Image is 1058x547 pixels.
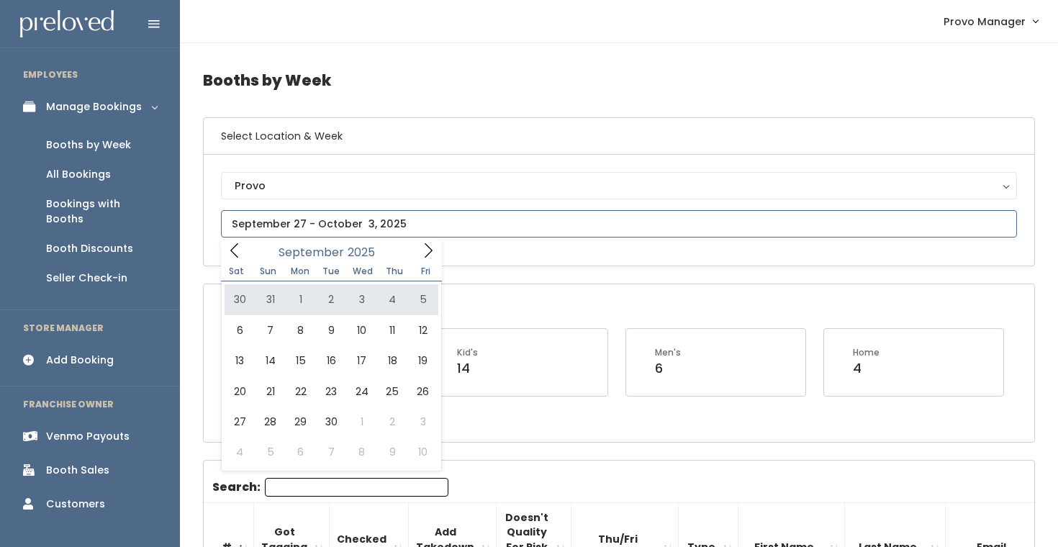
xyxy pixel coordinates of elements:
span: September 7, 2025 [255,315,285,345]
span: September 18, 2025 [377,345,407,376]
span: Sun [253,267,284,276]
span: August 30, 2025 [225,284,255,315]
span: September 4, 2025 [377,284,407,315]
span: September 24, 2025 [347,376,377,407]
input: Search: [265,478,448,497]
span: Wed [347,267,379,276]
input: September 27 - October 3, 2025 [221,210,1017,238]
span: Sat [221,267,253,276]
img: preloved logo [20,10,114,38]
button: Provo [221,172,1017,199]
span: September 22, 2025 [286,376,316,407]
span: September 17, 2025 [347,345,377,376]
span: October 6, 2025 [286,437,316,467]
div: 14 [457,359,478,378]
div: Seller Check-in [46,271,127,286]
span: September 6, 2025 [225,315,255,345]
span: September 13, 2025 [225,345,255,376]
span: Tue [315,267,347,276]
span: September 25, 2025 [377,376,407,407]
div: All Bookings [46,167,111,182]
div: Men's [655,346,681,359]
div: Booths by Week [46,137,131,153]
div: Provo [235,178,1003,194]
span: September 29, 2025 [286,407,316,437]
span: October 2, 2025 [377,407,407,437]
div: Home [853,346,880,359]
span: October 4, 2025 [225,437,255,467]
span: September 9, 2025 [316,315,346,345]
div: Customers [46,497,105,512]
div: Add Booking [46,353,114,368]
input: Year [344,243,387,261]
span: September 3, 2025 [347,284,377,315]
span: September 12, 2025 [407,315,438,345]
span: September 30, 2025 [316,407,346,437]
span: September 5, 2025 [407,284,438,315]
span: September [279,247,344,258]
span: Provo Manager [944,14,1026,30]
span: September 23, 2025 [316,376,346,407]
div: Bookings with Booths [46,196,157,227]
div: 6 [655,359,681,378]
span: September 21, 2025 [255,376,285,407]
span: October 3, 2025 [407,407,438,437]
span: Mon [284,267,316,276]
span: September 19, 2025 [407,345,438,376]
div: Kid's [457,346,478,359]
span: September 15, 2025 [286,345,316,376]
h6: Select Location & Week [204,118,1034,155]
span: September 11, 2025 [377,315,407,345]
h4: Booths by Week [203,60,1035,100]
span: September 2, 2025 [316,284,346,315]
span: October 8, 2025 [347,437,377,467]
div: Booth Discounts [46,241,133,256]
span: September 8, 2025 [286,315,316,345]
span: Thu [379,267,410,276]
div: 4 [853,359,880,378]
span: October 9, 2025 [377,437,407,467]
div: Booth Sales [46,463,109,478]
span: September 10, 2025 [347,315,377,345]
span: October 10, 2025 [407,437,438,467]
span: September 28, 2025 [255,407,285,437]
span: October 1, 2025 [347,407,377,437]
span: September 1, 2025 [286,284,316,315]
div: Venmo Payouts [46,429,130,444]
label: Search: [212,478,448,497]
span: Fri [410,267,442,276]
span: October 5, 2025 [255,437,285,467]
span: August 31, 2025 [255,284,285,315]
a: Provo Manager [929,6,1052,37]
div: Manage Bookings [46,99,142,114]
span: October 7, 2025 [316,437,346,467]
span: September 20, 2025 [225,376,255,407]
span: September 14, 2025 [255,345,285,376]
span: September 26, 2025 [407,376,438,407]
span: September 16, 2025 [316,345,346,376]
span: September 27, 2025 [225,407,255,437]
